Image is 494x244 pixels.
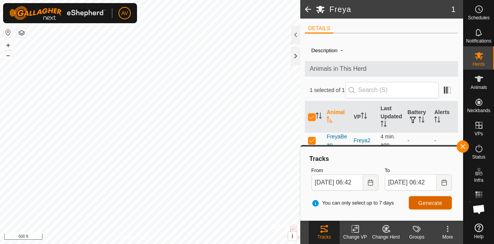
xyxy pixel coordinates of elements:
a: Freya2 [354,137,370,143]
div: More [432,234,463,241]
td: - [404,132,431,149]
a: Contact Us [157,234,180,241]
button: – [3,51,13,60]
span: AV [121,9,128,17]
span: - [337,44,345,56]
a: Open chat [467,198,491,221]
span: Schedules [468,15,489,20]
button: i [288,232,297,241]
input: Search (S) [345,82,439,98]
span: Help [474,234,484,239]
p-sorticon: Activate to sort [316,114,322,120]
th: Last Updated [377,101,404,133]
div: Groups [401,234,432,241]
span: VPs [474,131,483,136]
span: i [291,233,293,239]
p-sorticon: Activate to sort [381,122,387,128]
p-sorticon: Activate to sort [327,118,333,124]
label: To [385,167,452,174]
p-sorticon: Activate to sort [434,118,440,124]
span: Animals [470,85,487,90]
button: Choose Date [436,174,452,191]
th: VP [350,101,377,133]
span: Infra [474,178,483,183]
button: + [3,41,13,50]
p-sorticon: Activate to sort [418,118,425,124]
div: Tracks [309,234,340,241]
span: Notifications [466,39,491,43]
div: Tracks [308,154,455,164]
span: FreyaBean [327,133,347,149]
span: Status [472,155,485,159]
span: Animals in This Herd [310,64,453,73]
a: Help [464,220,494,242]
th: Alerts [431,101,458,133]
img: Gallagher Logo [9,6,106,20]
span: 1 selected of 1 [310,86,345,94]
span: 1 [451,3,455,15]
span: Sep 3, 2025, 6:38 AM [381,133,395,148]
span: You can only select up to 7 days [311,199,394,207]
li: DETAILS [305,24,333,34]
a: Privacy Policy [120,234,149,241]
label: From [311,167,379,174]
button: Reset Map [3,28,13,37]
td: - [431,132,458,149]
button: Choose Date [363,174,379,191]
div: Change VP [340,234,370,241]
span: Generate [418,200,442,206]
p-sorticon: Activate to sort [361,114,367,120]
th: Animal [323,101,350,133]
button: Generate [409,196,452,210]
h2: Freya [330,5,451,14]
button: Map Layers [17,28,26,38]
th: Battery [404,101,431,133]
label: Description [311,48,337,53]
div: Change Herd [370,234,401,241]
span: Neckbands [467,108,490,113]
span: Herds [472,62,485,67]
span: Heatmap [469,201,488,206]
